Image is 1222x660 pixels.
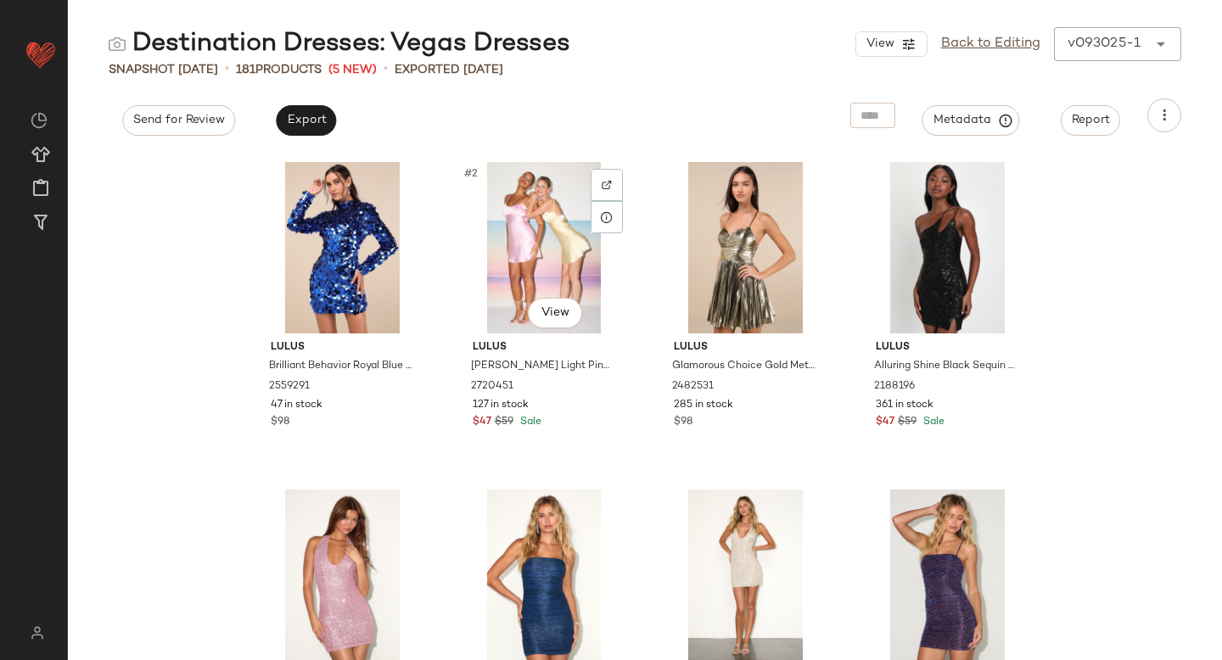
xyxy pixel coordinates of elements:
span: Report [1071,114,1110,127]
span: 127 in stock [473,398,529,413]
button: Send for Review [122,105,235,136]
span: Alluring Shine Black Sequin One-Shoulder Mini Dress [874,359,1017,374]
img: 13017761_2720451.jpg [459,162,630,333]
span: Glamorous Choice Gold Metallic Pleated Lace-Up Mini Dress [672,359,816,374]
span: Lulus [473,340,616,355]
button: View [855,31,927,57]
button: View [528,298,582,328]
img: 10587261_2188196.jpg [862,162,1033,333]
span: • [384,59,388,80]
span: Lulus [674,340,817,355]
span: Sale [920,417,945,428]
span: Export [286,114,326,127]
span: 2482531 [672,379,714,394]
span: View [865,37,894,51]
div: Products [236,61,322,79]
img: svg%3e [109,36,126,53]
span: • [225,59,229,80]
span: View [541,306,569,320]
span: 285 in stock [674,398,733,413]
span: Lulus [271,340,414,355]
p: Exported [DATE] [395,61,503,79]
span: $59 [898,415,916,430]
img: 12238001_2559291.jpg [257,162,428,333]
span: $98 [674,415,692,430]
span: Send for Review [132,114,225,127]
span: Sale [517,417,541,428]
button: Export [276,105,336,136]
img: svg%3e [602,180,612,190]
span: Lulus [876,340,1019,355]
span: 361 in stock [876,398,933,413]
img: 11981461_2482531.jpg [660,162,831,333]
span: 2188196 [874,379,915,394]
span: [PERSON_NAME] Light Pink Satin Backless Slip Mini Dress [471,359,614,374]
span: $47 [473,415,491,430]
span: Metadata [933,113,1010,128]
img: heart_red.DM2ytmEG.svg [24,37,58,71]
img: svg%3e [20,626,53,640]
span: $47 [876,415,894,430]
div: Destination Dresses: Vegas Dresses [109,27,570,61]
span: 2559291 [269,379,310,394]
a: Back to Editing [941,34,1040,54]
span: Brilliant Behavior Royal Blue Sequin Backless Mini Dress [269,359,412,374]
button: Metadata [922,105,1020,136]
span: (5 New) [328,61,377,79]
span: #2 [462,165,481,182]
img: svg%3e [31,112,48,129]
span: $59 [495,415,513,430]
span: 47 in stock [271,398,322,413]
span: Snapshot [DATE] [109,61,218,79]
button: Report [1061,105,1120,136]
span: $98 [271,415,289,430]
span: 2720451 [471,379,513,394]
span: 181 [236,64,255,76]
div: v093025-1 [1068,34,1141,54]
